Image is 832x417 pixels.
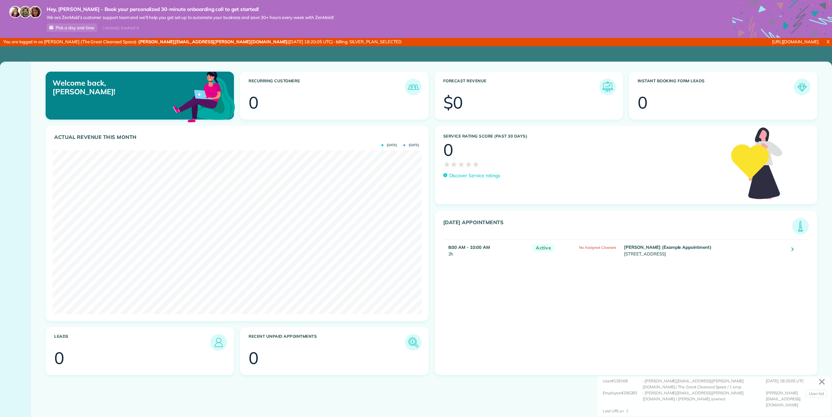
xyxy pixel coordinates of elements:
[450,158,458,170] span: ★
[627,408,628,413] span: /
[643,378,766,390] div: : [PERSON_NAME][EMAIL_ADDRESS][PERSON_NAME][DOMAIN_NAME] / The Great Cleansed Space / 1 emp.
[815,374,829,390] a: ✕
[56,25,94,30] span: Pick a day and time
[47,6,334,13] strong: Hey, [PERSON_NAME] - Book your personalized 30-minute onboarding call to get started!
[212,336,225,349] img: icon_leads-1bed01f49abd5b7fead27621c3d59655bb73ed531f8eeb49469d10e621d6b896.png
[443,219,792,234] h3: [DATE] Appointments
[603,390,643,408] div: Employee#296283
[443,240,529,261] td: 2h
[443,134,725,139] h3: Service Rating score (past 30 days)
[443,172,500,179] a: Discover Service ratings
[443,142,453,158] div: 0
[19,6,31,18] img: jorge-587dff0eeaa6aab1f244e6dc62b8924c3b6ad411094392a53c71c6c4a576187d.jpg
[47,23,97,32] a: Pick a day and time
[249,79,405,95] h3: Recurring Customers
[47,15,334,20] span: We are ZenMaid’s customer support team and we’ll help you get set up to automate your business an...
[824,38,832,46] a: X
[138,39,288,44] strong: [PERSON_NAME][EMAIL_ADDRESS][PERSON_NAME][DOMAIN_NAME]
[9,6,21,18] img: maria-72a9807cf96188c08ef61303f053569d2e2a8a1cde33d635c8a3ac13582a053d.jpg
[465,158,472,170] span: ★
[603,378,643,390] div: User#139168
[53,79,175,96] p: Welcome back, [PERSON_NAME]!
[407,336,420,349] img: icon_unpaid_appointments-47b8ce3997adf2238b356f14209ab4cced10bd1f174958f3ca8f1d0dd7fffeee.png
[381,144,397,147] span: [DATE]
[443,94,463,111] div: $0
[766,378,826,390] div: [DATE] 18:20:05 UTC
[249,94,259,111] div: 0
[472,158,480,170] span: ★
[643,390,766,408] div: : [PERSON_NAME][EMAIL_ADDRESS][PERSON_NAME][DOMAIN_NAME] / [PERSON_NAME] (owner)
[638,79,794,95] h3: Instant Booking Form Leads
[579,245,616,250] span: No Assigned Cleaners
[54,334,210,351] h3: Leads
[795,80,809,94] img: icon_form_leads-04211a6a04a5b2264e4ee56bc0799ec3eb69b7e499cbb523a139df1d13a81ae0.png
[29,6,41,18] img: michelle-19f622bdf1676172e81f8f8fba1fb50e276960ebfe0243fe18214015130c80e4.jpg
[458,158,465,170] span: ★
[603,408,622,414] div: Last URLs
[249,334,405,351] h3: Recent unpaid appointments
[622,240,786,261] td: [STREET_ADDRESS]
[622,408,630,414] div: >
[532,244,554,252] span: Active
[407,80,420,94] img: icon_recurring_customers-cf858462ba22bcd05b5a5880d41d6543d210077de5bb9ebc9590e49fd87d84ed.png
[638,94,648,111] div: 0
[449,172,500,179] p: Discover Service ratings
[766,390,826,408] div: [PERSON_NAME][EMAIL_ADDRESS][DOMAIN_NAME]
[403,144,419,147] span: [DATE]
[99,24,143,32] div: I already booked it
[249,350,259,366] div: 0
[54,350,64,366] div: 0
[172,64,236,129] img: dashboard_welcome-42a62b7d889689a78055ac9021e634bf52bae3f8056760290aed330b23ab8690.png
[443,79,599,95] h3: Forecast Revenue
[54,134,422,140] h3: Actual Revenue this month
[624,244,712,250] strong: [PERSON_NAME] (Example Appointment)
[772,39,819,44] a: [URL][DOMAIN_NAME]
[448,244,490,250] strong: 8:00 AM - 10:00 AM
[601,80,614,94] img: icon_forecast_revenue-8c13a41c7ed35a8dcfafea3cbb826a0462acb37728057bba2d056411b612bbbe.png
[794,219,807,233] img: icon_todays_appointments-901f7ab196bb0bea1936b74009e4eb5ffbc2d2711fa7634e0d609ed5ef32b18b.png
[443,158,451,170] span: ★
[806,390,827,398] a: User list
